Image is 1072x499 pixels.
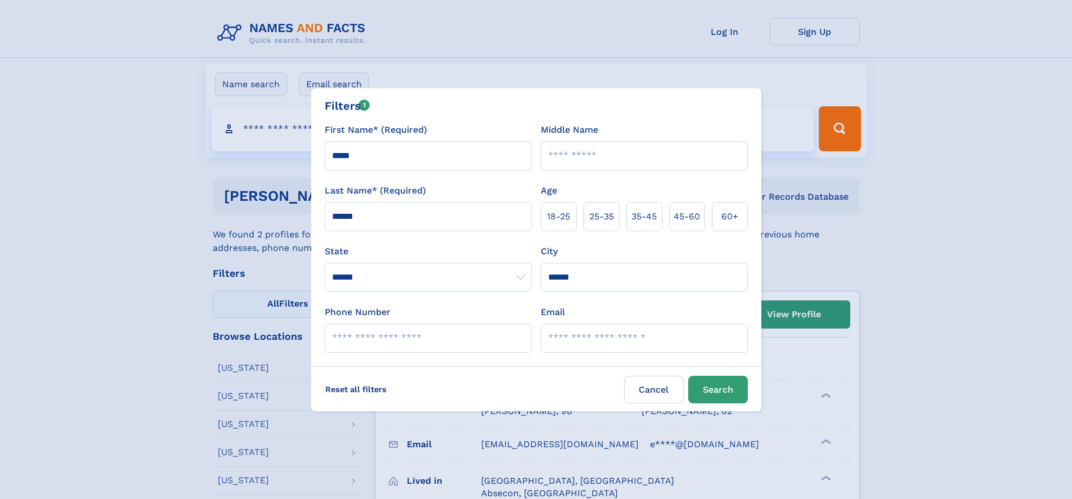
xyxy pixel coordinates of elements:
[547,210,570,223] span: 18‑25
[541,245,558,258] label: City
[721,210,738,223] span: 60+
[624,376,684,403] label: Cancel
[325,184,426,197] label: Last Name* (Required)
[325,245,532,258] label: State
[674,210,700,223] span: 45‑60
[589,210,614,223] span: 25‑35
[541,184,557,197] label: Age
[631,210,657,223] span: 35‑45
[325,305,391,319] label: Phone Number
[541,123,598,137] label: Middle Name
[688,376,748,403] button: Search
[325,97,370,114] div: Filters
[318,376,394,403] label: Reset all filters
[325,123,427,137] label: First Name* (Required)
[541,305,565,319] label: Email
